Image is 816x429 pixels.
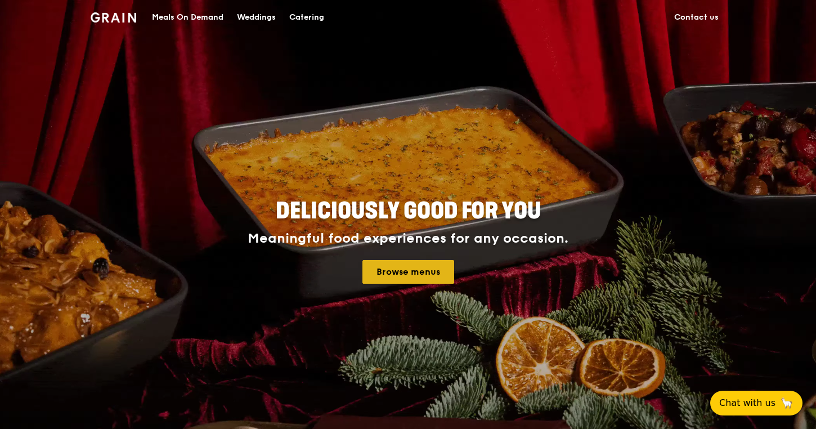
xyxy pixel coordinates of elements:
[230,1,283,34] a: Weddings
[719,396,775,410] span: Chat with us
[276,198,541,225] span: Deliciously good for you
[152,1,223,34] div: Meals On Demand
[362,260,454,284] a: Browse menus
[780,396,793,410] span: 🦙
[205,231,611,247] div: Meaningful food experiences for any occasion.
[667,1,725,34] a: Contact us
[91,12,136,23] img: Grain
[289,1,324,34] div: Catering
[237,1,276,34] div: Weddings
[283,1,331,34] a: Catering
[710,391,802,415] button: Chat with us🦙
